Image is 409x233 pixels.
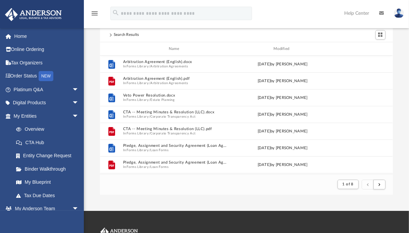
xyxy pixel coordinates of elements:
a: Home [5,30,89,43]
span: / [149,64,150,69]
span: / [149,165,150,169]
a: Platinum Q&Aarrow_drop_down [5,83,89,96]
button: Loan Forms [150,165,169,169]
button: Arbitration Agreements [150,64,188,69]
div: Modified [230,46,335,52]
img: Anderson Advisors Platinum Portal [3,8,64,21]
a: Tax Due Dates [9,189,89,202]
a: My Anderson Teamarrow_drop_down [5,202,86,216]
span: In [123,115,227,119]
span: In [123,165,227,169]
img: User Pic [394,8,404,18]
div: [DATE] by [PERSON_NAME] [231,112,335,118]
span: arrow_drop_down [72,109,86,123]
button: Corporate Transparency Act [150,131,196,136]
button: Arbitration Agreement (English).docx [123,60,227,64]
span: 1 of 8 [343,182,354,186]
button: Arbitration Agreements [150,81,188,85]
button: Loan Forms [150,148,169,153]
div: NEW [39,71,53,81]
a: Entity Change Request [9,149,89,163]
span: arrow_drop_down [72,202,86,216]
button: CTA -- Meeting Minutes & Resolution (LLC).pdf [123,127,227,131]
a: Digital Productsarrow_drop_down [5,96,89,110]
button: Pledge, Assignment and Security Agreement (Loan Agreement).docx [123,144,227,148]
i: menu [91,9,99,17]
button: Forms Library [127,115,149,119]
a: menu [91,13,99,17]
div: [DATE] by [PERSON_NAME] [231,128,335,134]
span: / [149,115,150,119]
a: Order StatusNEW [5,69,89,83]
span: / [149,98,150,102]
span: arrow_drop_down [72,96,86,110]
button: Arbitration Agreement (English).pdf [123,77,227,81]
button: Forms Library [127,98,149,102]
button: Veto Power Resolution.docx [123,94,227,98]
button: Forms Library [127,64,149,69]
span: / [149,148,150,153]
span: arrow_drop_down [72,83,86,97]
div: grid [100,56,393,174]
button: Estate Planning [150,98,175,102]
a: CTA Hub [9,136,89,149]
span: In [123,131,227,136]
a: My Entitiesarrow_drop_down [5,109,89,123]
button: 1 of 8 [338,180,359,189]
div: id [338,46,385,52]
i: search [112,9,119,16]
button: Corporate Transparency Act [150,115,196,119]
span: In [123,64,227,69]
button: Pledge, Assignment and Security Agreement (Loan Agreement).pdf [123,161,227,165]
span: In [123,81,227,85]
span: / [149,81,150,85]
button: Switch to Grid View [375,30,386,40]
button: Forms Library [127,148,149,153]
a: Online Ordering [5,43,89,56]
a: Binder Walkthrough [9,162,89,176]
div: Search Results [114,32,139,38]
a: Tax Organizers [5,56,89,69]
div: [DATE] by [PERSON_NAME] [231,145,335,151]
div: [DATE] by [PERSON_NAME] [231,78,335,84]
a: My Blueprint [9,176,86,189]
div: Name [123,46,227,52]
div: [DATE] by [PERSON_NAME] [231,162,335,168]
div: [DATE] by [PERSON_NAME] [231,95,335,101]
button: Forms Library [127,81,149,85]
button: CTA -- Meeting Minutes & Resolution (LLC).docx [123,110,227,115]
button: Forms Library [127,131,149,136]
div: id [103,46,120,52]
div: [DATE] by [PERSON_NAME] [231,61,335,67]
button: Forms Library [127,165,149,169]
a: Overview [9,123,89,136]
span: In [123,148,227,153]
span: In [123,98,227,102]
span: / [149,131,150,136]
